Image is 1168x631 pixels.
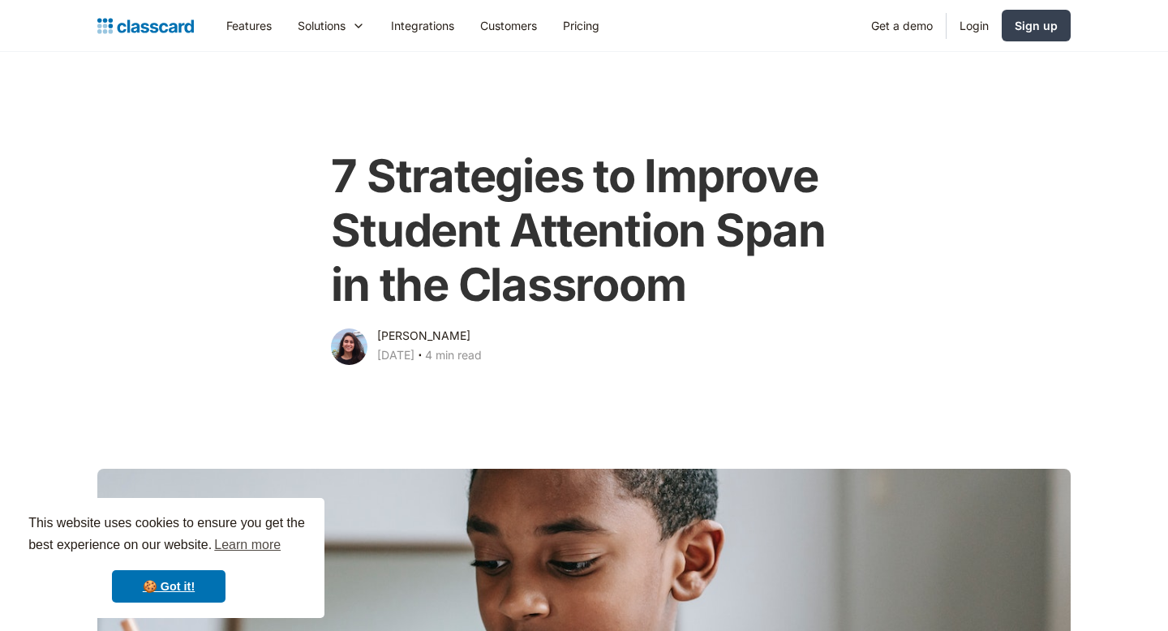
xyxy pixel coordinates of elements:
span: This website uses cookies to ensure you get the best experience on our website. [28,513,309,557]
a: Sign up [1002,10,1071,41]
div: Solutions [298,17,346,34]
a: dismiss cookie message [112,570,225,603]
a: Integrations [378,7,467,44]
a: home [97,15,194,37]
div: ‧ [414,346,425,368]
h1: 7 Strategies to Improve Student Attention Span in the Classroom [331,149,836,313]
div: 4 min read [425,346,482,365]
a: Features [213,7,285,44]
div: [DATE] [377,346,414,365]
div: cookieconsent [13,498,324,618]
a: Customers [467,7,550,44]
div: [PERSON_NAME] [377,326,470,346]
div: Sign up [1015,17,1058,34]
a: Login [947,7,1002,44]
div: Solutions [285,7,378,44]
a: Pricing [550,7,612,44]
a: learn more about cookies [212,533,283,557]
a: Get a demo [858,7,946,44]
